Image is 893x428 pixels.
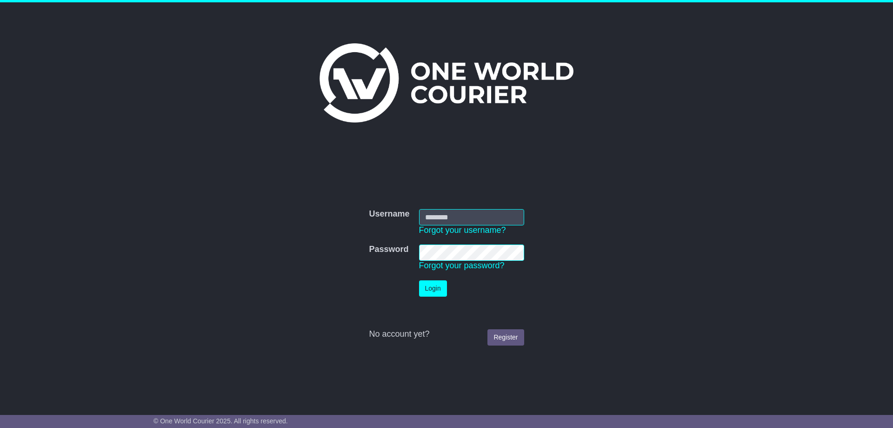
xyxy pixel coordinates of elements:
a: Register [487,329,524,346]
label: Password [369,245,408,255]
div: No account yet? [369,329,524,340]
button: Login [419,280,447,297]
a: Forgot your username? [419,225,506,235]
label: Username [369,209,409,219]
img: One World [320,43,573,122]
a: Forgot your password? [419,261,505,270]
span: © One World Courier 2025. All rights reserved. [153,417,288,425]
